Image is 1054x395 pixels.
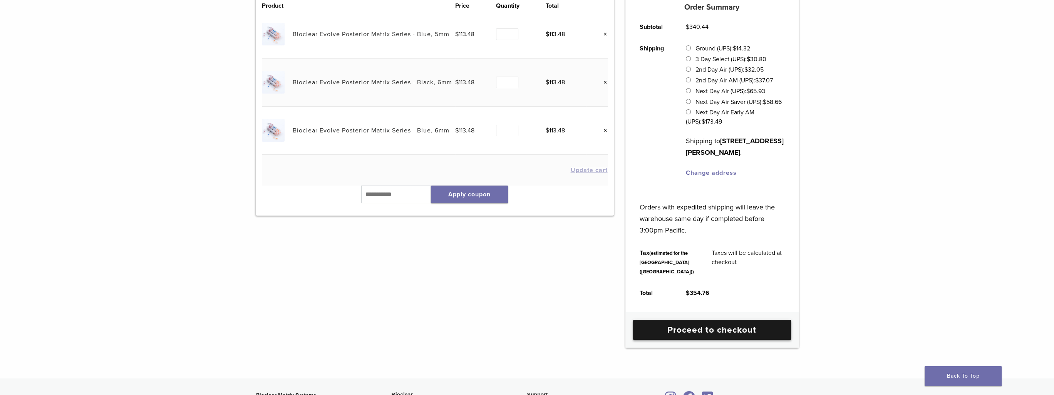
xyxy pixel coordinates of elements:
span: $ [733,45,736,52]
button: Update cart [571,167,608,173]
th: Quantity [496,1,546,10]
span: $ [744,66,748,74]
bdi: 173.49 [702,118,722,126]
strong: [STREET_ADDRESS][PERSON_NAME] [686,137,784,157]
td: Taxes will be calculated at checkout [703,242,793,282]
label: 2nd Day Air (UPS): [695,66,764,74]
th: Subtotal [631,16,677,38]
small: (estimated for the [GEOGRAPHIC_DATA] ([GEOGRAPHIC_DATA])) [640,250,694,275]
bdi: 354.76 [686,289,709,297]
span: $ [546,127,549,134]
bdi: 113.48 [546,127,565,134]
th: Total [546,1,586,10]
bdi: 32.05 [744,66,764,74]
a: Bioclear Evolve Posterior Matrix Series - Black, 6mm [293,79,452,86]
bdi: 113.48 [546,79,565,86]
bdi: 113.48 [546,30,565,38]
img: Bioclear Evolve Posterior Matrix Series - Blue, 6mm [262,119,285,142]
a: Change address [686,169,737,177]
bdi: 113.48 [455,127,474,134]
img: Bioclear Evolve Posterior Matrix Series - Black, 6mm [262,71,285,94]
span: $ [755,77,759,84]
label: Next Day Air (UPS): [695,87,765,95]
span: $ [686,23,689,31]
a: Remove this item [598,126,608,136]
label: Next Day Air Saver (UPS): [695,98,782,106]
span: $ [455,79,459,86]
span: $ [455,127,459,134]
a: Back To Top [925,366,1002,386]
button: Apply coupon [431,186,508,203]
span: $ [686,289,690,297]
label: Ground (UPS): [695,45,750,52]
h5: Order Summary [625,3,799,12]
bdi: 65.93 [746,87,765,95]
span: $ [455,30,459,38]
bdi: 113.48 [455,79,474,86]
span: $ [546,30,549,38]
a: Proceed to checkout [633,320,791,340]
a: Bioclear Evolve Posterior Matrix Series - Blue, 5mm [293,30,449,38]
label: 2nd Day Air AM (UPS): [695,77,773,84]
a: Remove this item [598,29,608,39]
th: Product [262,1,293,10]
th: Tax [631,242,703,282]
img: Bioclear Evolve Posterior Matrix Series - Blue, 5mm [262,23,285,45]
p: Shipping to . [686,135,784,158]
span: $ [747,55,750,63]
span: $ [763,98,766,106]
th: Total [631,282,677,304]
label: 3 Day Select (UPS): [695,55,766,63]
label: Next Day Air Early AM (UPS): [686,109,754,126]
bdi: 340.44 [686,23,709,31]
p: Orders with expedited shipping will leave the warehouse same day if completed before 3:00pm Pacific. [640,190,784,236]
a: Bioclear Evolve Posterior Matrix Series - Blue, 6mm [293,127,449,134]
span: $ [746,87,750,95]
th: Price [455,1,496,10]
bdi: 14.32 [733,45,750,52]
bdi: 58.66 [763,98,782,106]
bdi: 113.48 [455,30,474,38]
bdi: 37.07 [755,77,773,84]
bdi: 30.80 [747,55,766,63]
a: Remove this item [598,77,608,87]
th: Shipping [631,38,677,184]
span: $ [702,118,705,126]
span: $ [546,79,549,86]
